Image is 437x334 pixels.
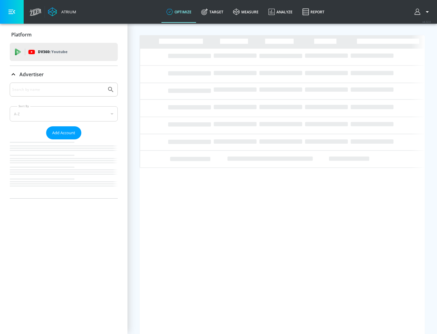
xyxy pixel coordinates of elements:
[38,49,67,55] p: DV360:
[12,86,104,94] input: Search by name
[52,129,75,136] span: Add Account
[422,20,431,23] span: v 4.32.0
[10,106,118,121] div: A-Z
[59,9,76,15] div: Atrium
[10,66,118,83] div: Advertiser
[228,1,263,23] a: measure
[10,43,118,61] div: DV360: Youtube
[161,1,196,23] a: optimize
[46,126,81,139] button: Add Account
[48,7,76,16] a: Atrium
[10,139,118,198] nav: list of Advertiser
[263,1,297,23] a: Analyze
[196,1,228,23] a: Target
[10,26,118,43] div: Platform
[10,83,118,198] div: Advertiser
[11,31,32,38] p: Platform
[297,1,329,23] a: Report
[51,49,67,55] p: Youtube
[17,104,30,108] label: Sort By
[19,71,44,78] p: Advertiser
